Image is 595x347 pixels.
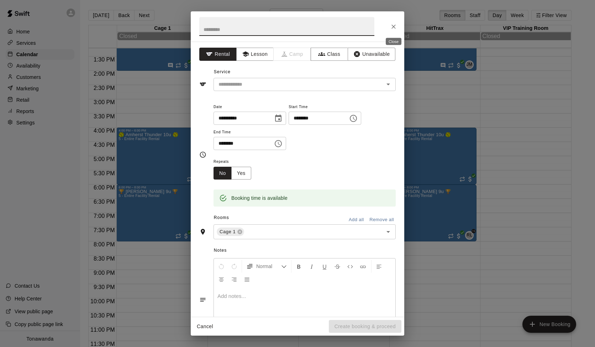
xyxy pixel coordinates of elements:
[368,214,396,225] button: Remove all
[386,38,401,45] div: Close
[289,102,361,112] span: Start Time
[214,69,231,74] span: Service
[331,260,343,273] button: Format Strikethrough
[214,157,257,167] span: Repeats
[236,48,274,61] button: Lesson
[228,273,240,285] button: Right Align
[199,48,237,61] button: Rental
[241,273,253,285] button: Justify Align
[214,215,229,220] span: Rooms
[199,81,206,88] svg: Service
[228,260,240,273] button: Redo
[383,227,393,237] button: Open
[214,102,286,112] span: Date
[217,228,238,235] span: Cage 1
[214,167,232,180] button: No
[293,260,305,273] button: Format Bold
[387,20,400,33] button: Close
[214,128,286,137] span: End Time
[348,48,395,61] button: Unavailable
[271,111,285,126] button: Choose date, selected date is Nov 1, 2025
[311,48,348,61] button: Class
[243,260,290,273] button: Formatting Options
[199,228,206,235] svg: Rooms
[231,167,251,180] button: Yes
[214,245,396,256] span: Notes
[357,260,369,273] button: Insert Link
[215,273,227,285] button: Center Align
[217,228,244,236] div: Cage 1
[215,260,227,273] button: Undo
[271,137,285,151] button: Choose time, selected time is 10:00 PM
[373,260,385,273] button: Left Align
[345,214,368,225] button: Add all
[214,167,251,180] div: outlined button group
[346,111,360,126] button: Choose time, selected time is 8:00 PM
[199,151,206,158] svg: Timing
[256,263,281,270] span: Normal
[344,260,356,273] button: Insert Code
[194,320,216,333] button: Cancel
[274,48,311,61] span: Camps can only be created in the Services page
[199,296,206,303] svg: Notes
[306,260,318,273] button: Format Italics
[318,260,331,273] button: Format Underline
[383,79,393,89] button: Open
[231,192,288,204] div: Booking time is available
